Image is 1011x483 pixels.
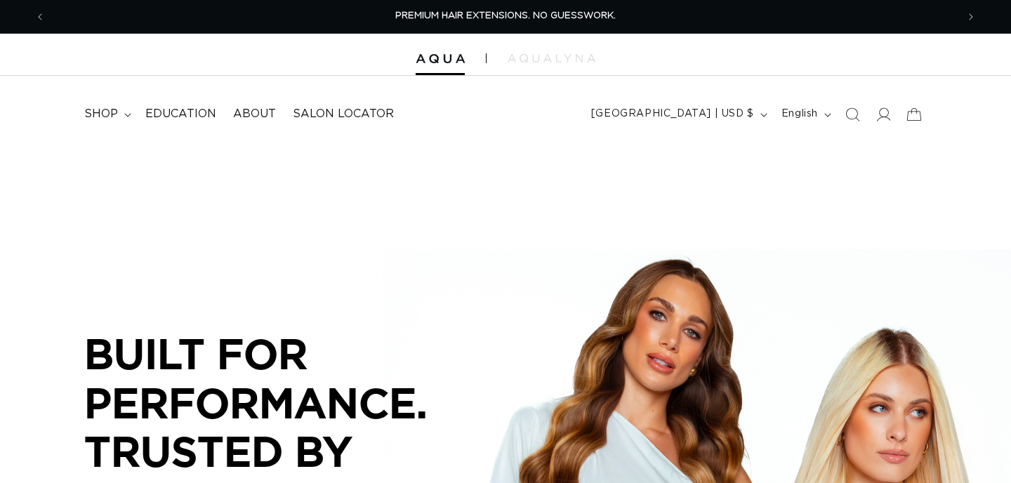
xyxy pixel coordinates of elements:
[145,107,216,121] span: Education
[583,101,773,128] button: [GEOGRAPHIC_DATA] | USD $
[956,4,986,30] button: Next announcement
[225,98,284,130] a: About
[416,54,465,64] img: Aqua Hair Extensions
[293,107,394,121] span: Salon Locator
[591,107,754,121] span: [GEOGRAPHIC_DATA] | USD $
[781,107,818,121] span: English
[508,54,595,62] img: aqualyna.com
[284,98,402,130] a: Salon Locator
[25,4,55,30] button: Previous announcement
[395,11,616,20] span: PREMIUM HAIR EXTENSIONS. NO GUESSWORK.
[233,107,276,121] span: About
[773,101,837,128] button: English
[137,98,225,130] a: Education
[84,107,118,121] span: shop
[837,99,868,130] summary: Search
[76,98,137,130] summary: shop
